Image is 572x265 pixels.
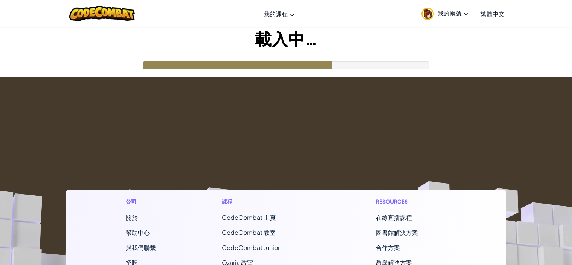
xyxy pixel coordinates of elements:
[260,3,298,24] a: 我的課程
[222,228,276,236] a: CodeCombat 教室
[126,244,156,251] span: 與我們聯繫
[376,198,446,205] h1: Resources
[0,27,572,50] h1: 載入中…
[222,213,276,221] span: CodeCombat 主頁
[222,198,310,205] h1: 課程
[376,244,400,251] a: 合作方案
[480,10,505,18] span: 繁體中文
[69,6,135,21] img: CodeCombat logo
[264,10,288,18] span: 我的課程
[376,228,418,236] a: 圖書館解決方案
[421,8,434,20] img: avatar
[418,2,472,25] a: 我的帳號
[477,3,508,24] a: 繁體中文
[222,244,280,251] a: CodeCombat Junior
[126,213,138,221] a: 關於
[126,198,156,205] h1: 公司
[438,9,468,17] span: 我的帳號
[376,213,412,221] a: 在線直播課程
[126,228,150,236] a: 幫助中心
